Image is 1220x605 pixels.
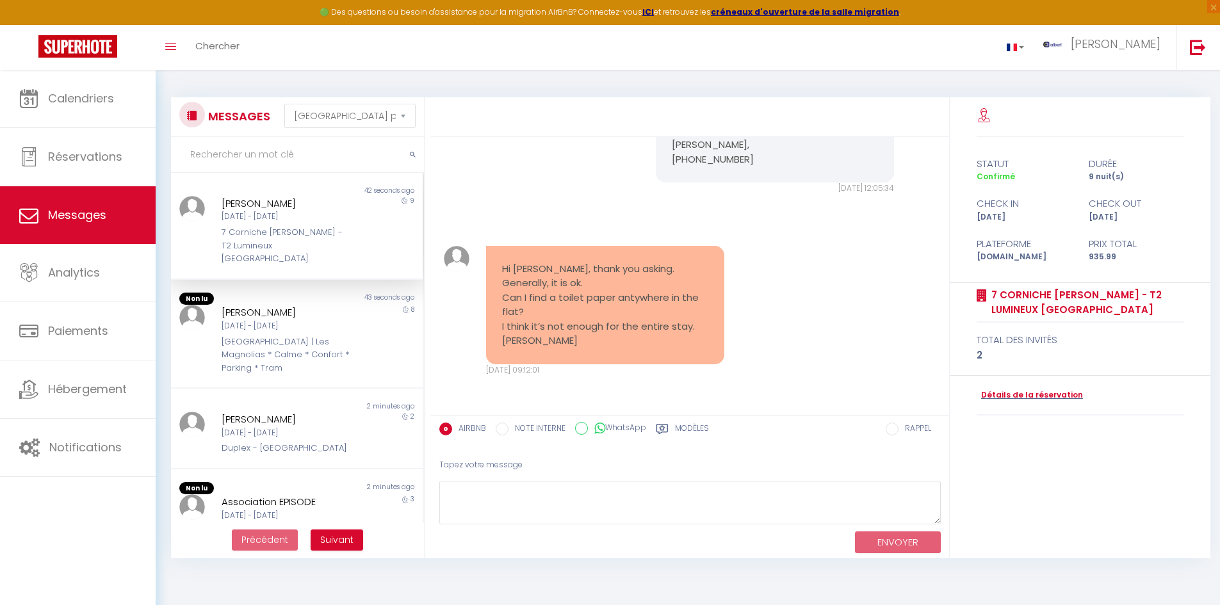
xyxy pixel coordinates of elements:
div: 42 seconds ago [297,186,422,196]
a: ICI [642,6,654,17]
div: [PERSON_NAME] [222,412,352,427]
span: 2 [411,412,414,421]
span: 3 [411,494,414,504]
a: 7 Corniche [PERSON_NAME] - T2 Lumineux [GEOGRAPHIC_DATA] [987,287,1185,318]
span: Confirmé [977,171,1015,182]
a: créneaux d'ouverture de la salle migration [711,6,899,17]
div: 935.99 [1080,251,1192,263]
span: Analytics [48,264,100,280]
div: check in [968,196,1080,211]
div: Tapez votre message [439,449,941,481]
h3: MESSAGES [205,102,270,131]
label: NOTE INTERNE [508,423,565,437]
div: [DATE] - [DATE] [222,320,352,332]
span: Messages [48,207,106,223]
label: Modèles [675,423,709,439]
button: Next [311,529,363,551]
span: Hébergement [48,381,127,397]
div: check out [1080,196,1192,211]
a: Chercher [186,25,249,70]
div: statut [968,156,1080,172]
pre: Hi [PERSON_NAME], thank you asking. Generally, it is ok. Can I find a toilet paper antywhere in t... [502,262,708,348]
span: Paiements [48,323,108,339]
label: RAPPEL [899,423,931,437]
img: ... [179,196,205,222]
div: Association EPISODE [222,494,352,510]
div: [DATE] [968,211,1080,223]
span: 9 [410,196,414,206]
div: Prix total [1080,236,1192,252]
div: 43 seconds ago [297,293,422,305]
div: [DOMAIN_NAME] [968,251,1080,263]
div: 2 [977,348,1185,363]
img: ... [1043,42,1062,47]
div: [DATE] 12:05:34 [656,182,894,195]
span: Calendriers [48,90,114,106]
div: [PERSON_NAME] [222,196,352,211]
img: ... [179,305,205,330]
label: WhatsApp [588,422,646,436]
div: [DATE] 09:12:01 [486,364,724,376]
span: Précédent [241,533,288,546]
input: Rechercher un mot clé [171,137,424,173]
div: [DATE] - [DATE] [222,427,352,439]
button: Ouvrir le widget de chat LiveChat [10,5,49,44]
img: ... [444,246,469,271]
span: Non lu [179,482,214,495]
span: [PERSON_NAME] [1071,36,1160,52]
a: Détails de la réservation [977,389,1083,401]
span: Notifications [49,439,122,455]
img: ... [179,412,205,437]
div: [DATE] [1080,211,1192,223]
div: [PERSON_NAME] [222,305,352,320]
div: total des invités [977,332,1185,348]
span: Non lu [179,293,214,305]
span: 8 [411,305,414,314]
div: durée [1080,156,1192,172]
span: Suivant [320,533,354,546]
div: [DATE] - [DATE] [222,510,352,522]
img: ... [179,494,205,520]
div: 2 minutes ago [297,482,422,495]
div: [DATE] - [DATE] [222,211,352,223]
button: ENVOYER [855,531,941,554]
label: AIRBNB [452,423,486,437]
div: 2 minutes ago [297,401,422,412]
div: 7 Corniche [PERSON_NAME] - T2 Lumineux [GEOGRAPHIC_DATA] [222,226,352,265]
div: Plateforme [968,236,1080,252]
a: ... [PERSON_NAME] [1034,25,1176,70]
button: Previous [232,529,298,551]
img: logout [1190,39,1206,55]
div: 9 nuit(s) [1080,171,1192,183]
span: Réservations [48,149,122,165]
div: [GEOGRAPHIC_DATA] | Les Magnolias * Calme * Confort * Parking * Tram [222,335,352,375]
div: Duplex - [GEOGRAPHIC_DATA] [222,442,352,455]
img: Super Booking [38,35,117,58]
span: Chercher [195,39,240,52]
